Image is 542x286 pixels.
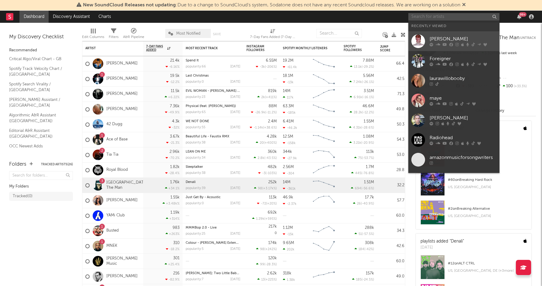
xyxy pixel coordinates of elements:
[9,183,73,190] div: My Folders
[263,187,276,190] span: +3.17k %
[165,171,180,175] div: -28.4 %
[106,137,128,142] a: Ace of Base
[9,56,67,62] a: Critical Algo/Viral Chart - GB
[268,211,277,215] div: 692k
[408,150,499,170] a: amazonmusicforsongwriters
[106,76,138,81] a: [PERSON_NAME]
[462,3,466,8] span: Dismiss
[349,126,374,129] div: ( )
[380,45,395,52] div: Jump Score
[186,202,204,205] div: popularity: 0
[283,202,297,206] div: -2.37k
[165,186,180,190] div: +34.1 %
[448,267,527,274] div: US, [GEOGRAPHIC_DATA], DE (+ 3 more)
[430,36,496,43] div: [PERSON_NAME]
[363,74,374,78] div: 5.56M
[186,232,205,236] div: popularity: 25
[254,156,277,160] div: ( )
[258,157,264,160] span: 2.8k
[365,226,374,230] div: 288k
[82,26,104,43] div: Edit Columns
[363,59,374,63] div: 7.88M
[106,122,122,127] a: 42 Dugg
[186,150,240,153] div: LEAN ON ME
[362,65,373,69] span: -29.2 %
[186,95,205,99] div: popularity: 23
[106,198,138,203] a: [PERSON_NAME]
[267,135,277,139] div: 4.28k
[170,150,180,154] div: 2.96k
[82,33,104,41] div: Edit Columns
[268,119,277,123] div: 2.4M
[355,172,361,175] span: 445
[408,51,499,71] a: Foreigner
[251,110,277,114] div: ( )
[355,232,374,236] div: ( )
[186,156,206,160] div: popularity: 34
[350,65,374,69] div: ( )
[165,110,180,114] div: -49.9 %
[9,171,73,180] input: Search for folders...
[365,241,374,245] div: 308k
[257,202,277,205] div: ( )
[283,232,293,236] div: -15k
[83,3,460,8] span: : Due to a change to SoundCloud's system, Sodatone does not have any recent Soundcloud releases. ...
[186,135,240,138] div: Beautiful Life - Faustix RMX
[258,171,277,175] div: ( )
[517,14,521,19] button: 99+
[106,152,118,157] a: Tia Tia
[353,141,361,145] span: 3.21k
[266,59,277,63] div: 6.55M
[186,105,236,108] a: Physical (feat. [PERSON_NAME])
[450,239,464,243] a: "Denali"
[448,212,527,220] div: US, [GEOGRAPHIC_DATA]
[252,217,277,221] div: ( )
[94,11,115,23] a: Charts
[230,95,240,99] div: [DATE]
[416,171,531,200] a: #60onBreaking Hard RockUS, [GEOGRAPHIC_DATA]
[9,81,67,93] a: Spotify Search Virality / [GEOGRAPHIC_DATA]
[362,141,373,145] span: -20.9 %
[163,202,180,205] div: +3.48k %
[380,75,404,83] div: 42.5
[316,29,362,38] input: Search...
[310,132,338,147] svg: Chart title
[513,85,527,88] span: +33.3 %
[123,33,144,41] div: A&R Pipeline
[380,227,404,235] div: 34.3
[106,180,148,191] a: [GEOGRAPHIC_DATA]. The Man
[353,81,362,84] span: 7.24k
[165,95,180,99] div: +6.22 %
[310,87,338,102] svg: Chart title
[250,33,296,41] div: 7-Day Fans Added (7-Day Fans Added)
[186,120,209,123] a: WE NOT DONE
[186,89,247,93] a: EVIL WOMAN - [PERSON_NAME] Remix
[186,165,203,169] a: Sleeptalker
[283,165,294,169] div: 2.56M
[310,193,338,208] svg: Chart title
[380,151,404,159] div: 53.0
[170,165,180,169] div: 1.82k
[408,31,499,51] a: [PERSON_NAME]
[186,80,204,84] div: popularity: 0
[283,141,296,145] div: -158k
[268,241,277,245] div: 174k
[283,80,293,84] div: -13k
[354,111,362,114] span: 28.2k
[172,119,180,123] div: 4.3k
[363,135,374,139] div: 1.08M
[254,186,277,190] div: ( )
[186,181,240,184] div: Denali
[186,226,217,229] a: MMMBop 2.0 - Live
[170,135,180,139] div: 3.67k
[265,217,276,221] span: +595 %
[186,89,240,93] div: EVIL WOMAN - Bruno Martini Remix
[362,202,373,205] span: -40.9 %
[408,71,499,91] a: laurawillobooby
[349,80,374,84] div: ( )
[519,12,527,17] div: 99 +
[268,180,277,184] div: 252k
[310,56,338,71] svg: Chart title
[408,170,499,189] a: MOLIY
[186,135,229,138] a: Beautiful Life - Faustix RMX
